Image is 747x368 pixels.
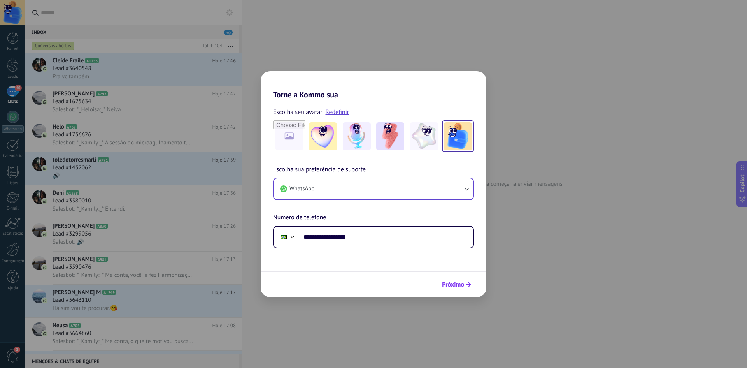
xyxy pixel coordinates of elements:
[444,122,472,150] img: -5.jpeg
[261,71,486,99] h2: Torne a Kommo sua
[273,213,326,223] span: Número de telefone
[326,108,349,116] a: Redefinir
[273,165,366,175] span: Escolha sua preferência de suporte
[442,282,464,287] span: Próximo
[289,185,314,193] span: WhatsApp
[343,122,371,150] img: -2.jpeg
[309,122,337,150] img: -1.jpeg
[438,278,475,291] button: Próximo
[410,122,438,150] img: -4.jpeg
[376,122,404,150] img: -3.jpeg
[276,229,291,245] div: Brazil: + 55
[274,178,473,199] button: WhatsApp
[273,107,323,117] span: Escolha seu avatar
